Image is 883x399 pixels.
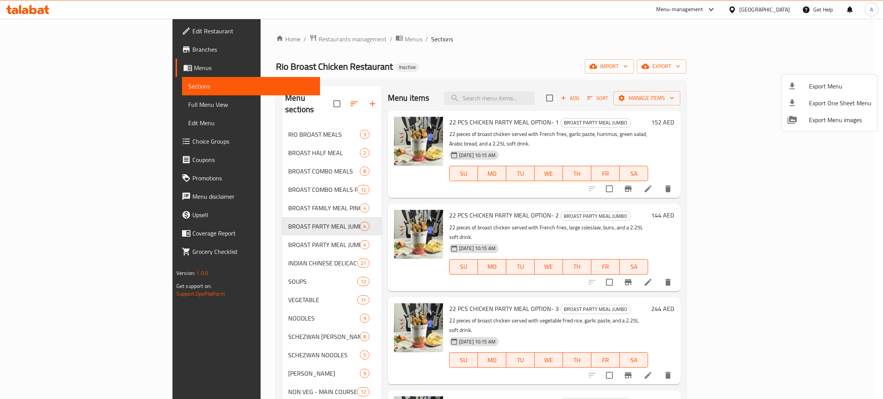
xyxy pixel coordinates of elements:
span: Export Menu [809,82,872,91]
span: Export Menu images [809,115,872,124]
li: Export Menu images [781,111,878,128]
li: Export one sheet menu items [781,95,878,111]
li: Export menu items [781,78,878,95]
span: Export One Sheet Menu [809,98,872,108]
